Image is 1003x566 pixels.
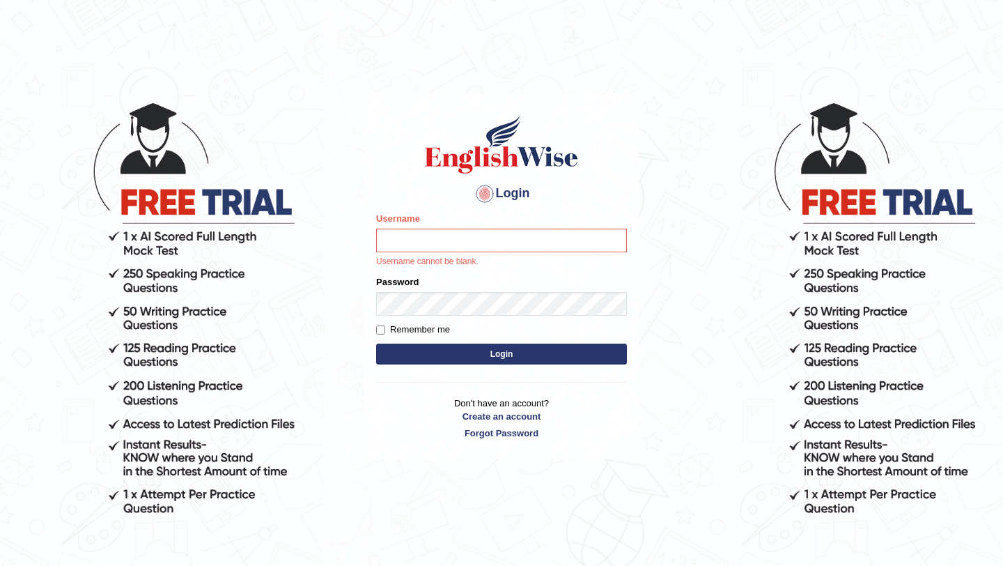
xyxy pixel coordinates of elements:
h4: Login [376,183,627,205]
button: Login [376,344,627,365]
input: Remember me [376,326,385,335]
a: Forgot Password [376,427,627,440]
label: Remember me [376,323,450,337]
p: Don't have an account? [376,397,627,440]
label: Username [376,212,420,225]
img: Logo of English Wise sign in for intelligent practice with AI [422,113,581,176]
p: Username cannot be blank. [376,256,627,268]
a: Create an account [376,410,627,423]
label: Password [376,275,419,289]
